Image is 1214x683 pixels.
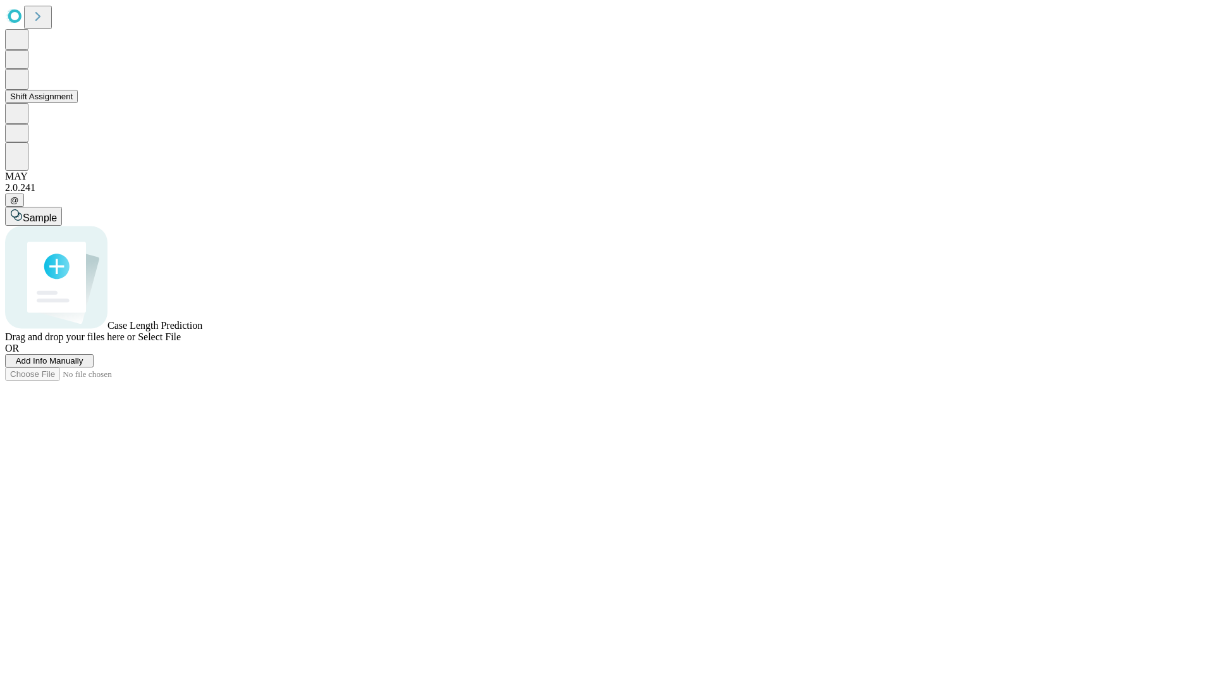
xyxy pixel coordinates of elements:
[16,356,83,366] span: Add Info Manually
[5,207,62,226] button: Sample
[5,182,1209,194] div: 2.0.241
[23,212,57,223] span: Sample
[107,320,202,331] span: Case Length Prediction
[10,195,19,205] span: @
[5,171,1209,182] div: MAY
[5,354,94,367] button: Add Info Manually
[5,194,24,207] button: @
[5,331,135,342] span: Drag and drop your files here or
[5,90,78,103] button: Shift Assignment
[5,343,19,354] span: OR
[138,331,181,342] span: Select File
